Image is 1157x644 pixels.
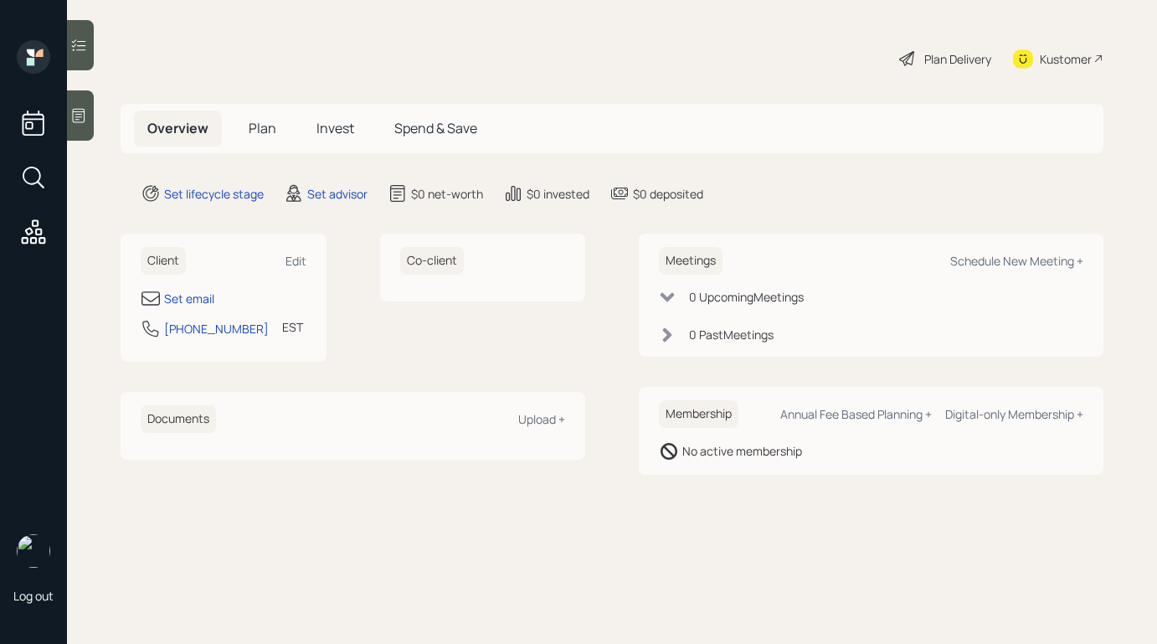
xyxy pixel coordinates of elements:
[141,405,216,433] h6: Documents
[1040,50,1092,68] div: Kustomer
[633,185,703,203] div: $0 deposited
[411,185,483,203] div: $0 net-worth
[950,253,1083,269] div: Schedule New Meeting +
[945,406,1083,422] div: Digital-only Membership +
[147,119,208,137] span: Overview
[164,290,214,307] div: Set email
[394,119,477,137] span: Spend & Save
[400,247,464,275] h6: Co-client
[285,253,306,269] div: Edit
[780,406,932,422] div: Annual Fee Based Planning +
[307,185,368,203] div: Set advisor
[164,320,269,337] div: [PHONE_NUMBER]
[17,534,50,568] img: robby-grisanti-headshot.png
[518,411,565,427] div: Upload +
[924,50,991,68] div: Plan Delivery
[316,119,354,137] span: Invest
[13,588,54,604] div: Log out
[659,247,722,275] h6: Meetings
[689,326,774,343] div: 0 Past Meeting s
[282,318,303,336] div: EST
[164,185,264,203] div: Set lifecycle stage
[682,442,802,460] div: No active membership
[659,400,738,428] h6: Membership
[689,288,804,306] div: 0 Upcoming Meeting s
[141,247,186,275] h6: Client
[249,119,276,137] span: Plan
[527,185,589,203] div: $0 invested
